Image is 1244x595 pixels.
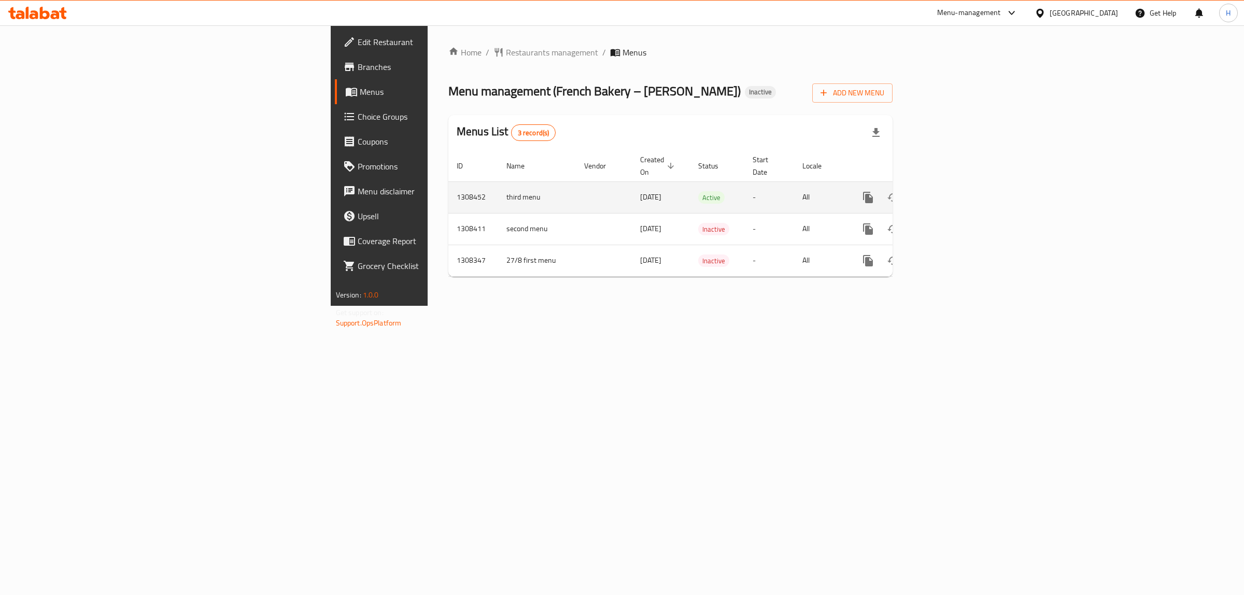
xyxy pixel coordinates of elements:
[335,204,539,229] a: Upsell
[698,192,725,204] span: Active
[335,179,539,204] a: Menu disclaimer
[802,160,835,172] span: Locale
[744,245,794,276] td: -
[1050,7,1118,19] div: [GEOGRAPHIC_DATA]
[358,110,530,123] span: Choice Groups
[358,36,530,48] span: Edit Restaurant
[1226,7,1231,19] span: H
[506,46,598,59] span: Restaurants management
[937,7,1001,19] div: Menu-management
[744,181,794,213] td: -
[512,128,556,138] span: 3 record(s)
[358,61,530,73] span: Branches
[602,46,606,59] li: /
[335,229,539,253] a: Coverage Report
[623,46,646,59] span: Menus
[448,79,741,103] span: Menu management ( French Bakery – [PERSON_NAME] )
[358,160,530,173] span: Promotions
[335,54,539,79] a: Branches
[335,104,539,129] a: Choice Groups
[794,245,847,276] td: All
[360,86,530,98] span: Menus
[358,185,530,197] span: Menu disclaimer
[881,185,906,210] button: Change Status
[448,150,964,277] table: enhanced table
[881,217,906,242] button: Change Status
[640,190,661,204] span: [DATE]
[698,255,729,267] span: Inactive
[358,235,530,247] span: Coverage Report
[745,86,776,98] div: Inactive
[856,217,881,242] button: more
[864,120,888,145] div: Export file
[493,46,598,59] a: Restaurants management
[881,248,906,273] button: Change Status
[794,181,847,213] td: All
[847,150,964,182] th: Actions
[336,316,402,330] a: Support.OpsPlatform
[753,153,782,178] span: Start Date
[335,154,539,179] a: Promotions
[358,260,530,272] span: Grocery Checklist
[335,79,539,104] a: Menus
[698,160,732,172] span: Status
[448,46,893,59] nav: breadcrumb
[698,191,725,204] div: Active
[812,83,893,103] button: Add New Menu
[335,30,539,54] a: Edit Restaurant
[336,288,361,302] span: Version:
[698,223,729,235] span: Inactive
[506,160,538,172] span: Name
[745,88,776,96] span: Inactive
[640,222,661,235] span: [DATE]
[358,210,530,222] span: Upsell
[856,248,881,273] button: more
[358,135,530,148] span: Coupons
[363,288,379,302] span: 1.0.0
[640,253,661,267] span: [DATE]
[335,253,539,278] a: Grocery Checklist
[457,124,556,141] h2: Menus List
[584,160,619,172] span: Vendor
[856,185,881,210] button: more
[821,87,884,100] span: Add New Menu
[336,306,384,319] span: Get support on:
[640,153,677,178] span: Created On
[511,124,556,141] div: Total records count
[744,213,794,245] td: -
[457,160,476,172] span: ID
[335,129,539,154] a: Coupons
[794,213,847,245] td: All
